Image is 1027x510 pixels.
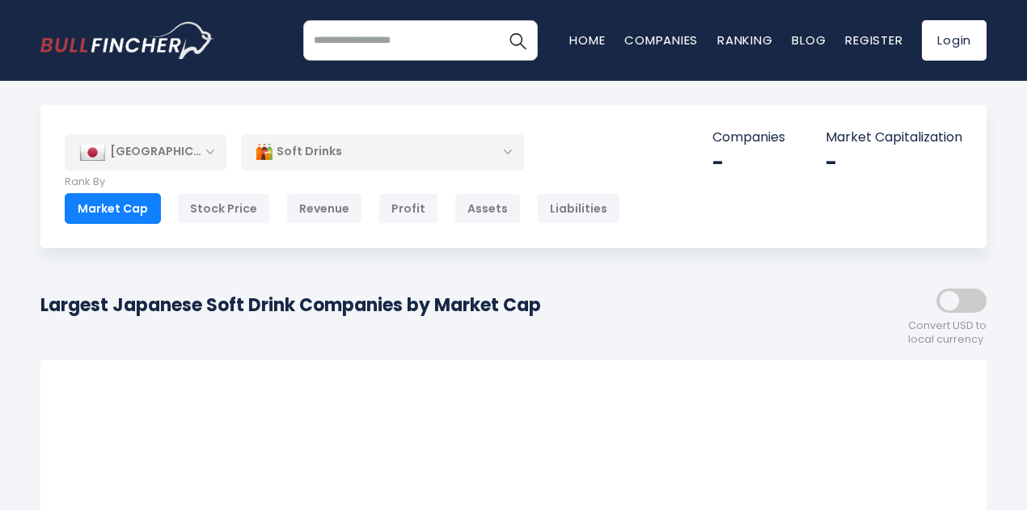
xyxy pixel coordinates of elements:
[922,20,987,61] a: Login
[717,32,772,48] a: Ranking
[378,193,438,224] div: Profit
[286,193,362,224] div: Revenue
[624,32,698,48] a: Companies
[826,150,962,175] div: -
[792,32,826,48] a: Blog
[241,133,524,171] div: Soft Drinks
[497,20,538,61] button: Search
[40,292,541,318] h1: Largest Japanese Soft Drink Companies by Market Cap
[712,150,785,175] div: -
[177,193,270,224] div: Stock Price
[908,319,987,347] span: Convert USD to local currency
[569,32,605,48] a: Home
[537,193,620,224] div: Liabilities
[65,193,161,224] div: Market Cap
[40,22,214,59] img: bullfincher logo
[40,22,214,59] a: Go to homepage
[65,134,226,170] div: [GEOGRAPHIC_DATA]
[712,129,785,146] p: Companies
[65,175,620,189] p: Rank By
[826,129,962,146] p: Market Capitalization
[454,193,521,224] div: Assets
[845,32,902,48] a: Register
